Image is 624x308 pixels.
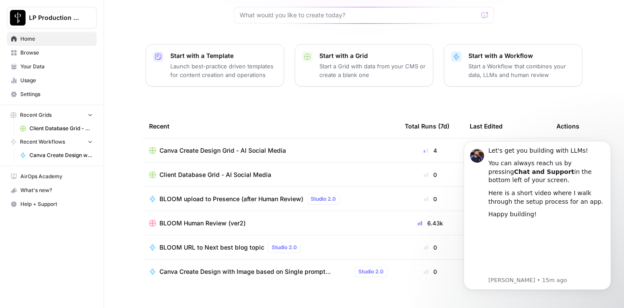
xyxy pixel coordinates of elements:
[20,138,65,146] span: Recent Workflows
[20,35,93,43] span: Home
[159,243,264,252] span: BLOOM URL to Next best blog topic
[405,195,456,203] div: 0
[405,170,456,179] div: 0
[7,32,97,46] a: Home
[468,62,575,79] p: Start a Workflow that combines your data, LLMs and human review
[149,146,391,155] a: Canva Create Design Grid - AI Social Media
[149,266,391,277] a: Canva Create Design with Image based on Single prompt PERSONALIZEDStudio 2.0
[240,11,478,19] input: What would you like to create today?
[319,62,426,79] p: Start a Grid with data from your CMS or create a blank one
[7,74,97,87] a: Usage
[149,242,391,253] a: BLOOM URL to Next best blog topicStudio 2.0
[468,51,575,60] p: Start with a Workflow
[7,184,96,197] div: What's new?
[20,90,93,98] span: Settings
[470,114,503,138] div: Last Edited
[29,151,93,159] span: Canva Create Design with Image based on Single prompt PERSONALIZED
[7,109,97,122] button: Recent Grids
[311,195,336,203] span: Studio 2.0
[170,51,277,60] p: Start with a Template
[405,243,456,252] div: 0
[319,51,426,60] p: Start with a Grid
[20,77,93,84] span: Usage
[38,95,154,147] iframe: youtube
[159,146,286,155] span: Canva Create Design Grid - AI Social Media
[295,44,433,87] button: Start with a GridStart a Grid with data from your CMS or create a blank one
[7,183,97,197] button: What's new?
[405,146,456,155] div: 4
[405,267,456,276] div: 0
[146,44,284,87] button: Start with a TemplateLaunch best-practice driven templates for content creation and operations
[159,219,246,228] span: BLOOM Human Review (ver2)
[38,148,154,156] p: Message from Steven, sent 15m ago
[7,60,97,74] a: Your Data
[20,173,93,180] span: AirOps Academy
[149,170,391,179] a: Client Database Grid - AI Social Media
[7,170,97,183] a: AirOps Academy
[272,244,297,251] span: Studio 2.0
[451,128,624,304] iframe: Intercom notifications message
[10,10,26,26] img: LP Production Workloads Logo
[556,114,579,138] div: Actions
[7,135,97,148] button: Recent Workflows
[159,170,271,179] span: Client Database Grid - AI Social Media
[7,197,97,211] button: Help + Support
[7,87,97,101] a: Settings
[405,114,449,138] div: Total Runs (7d)
[170,62,277,79] p: Launch best-practice driven templates for content creation and operations
[159,195,303,203] span: BLOOM upload to Presence (after Human Review)
[405,219,456,228] div: 6.43k
[16,148,97,162] a: Canva Create Design with Image based on Single prompt PERSONALIZED
[7,7,97,29] button: Workspace: LP Production Workloads
[149,219,391,228] a: BLOOM Human Review (ver2)
[20,63,93,71] span: Your Data
[159,267,351,276] span: Canva Create Design with Image based on Single prompt PERSONALIZED
[16,122,97,135] a: Client Database Grid - AI Social Media
[20,200,93,208] span: Help + Support
[149,114,391,138] div: Recent
[149,194,391,204] a: BLOOM upload to Presence (after Human Review)Studio 2.0
[7,46,97,60] a: Browse
[20,111,52,119] span: Recent Grids
[20,49,93,57] span: Browse
[444,44,582,87] button: Start with a WorkflowStart a Workflow that combines your data, LLMs and human review
[29,13,81,22] span: LP Production Workloads
[29,125,93,132] span: Client Database Grid - AI Social Media
[358,268,383,276] span: Studio 2.0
